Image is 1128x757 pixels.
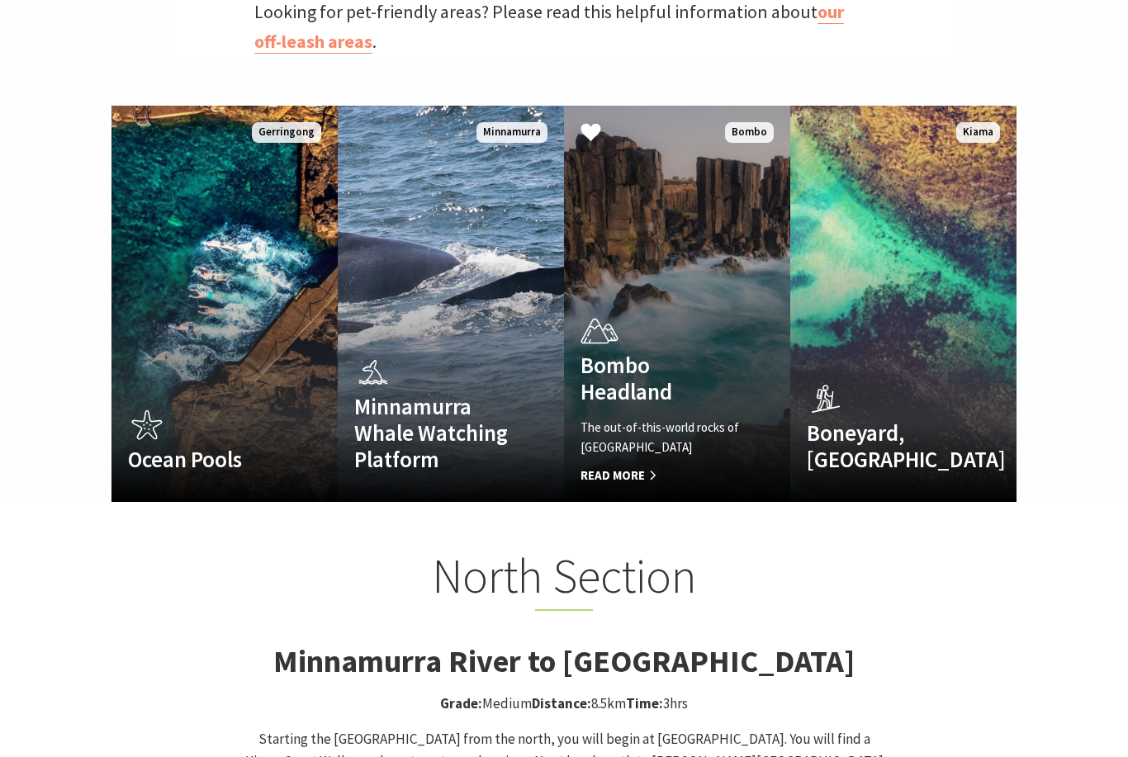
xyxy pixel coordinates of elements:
p: The out-of-this-world rocks of [GEOGRAPHIC_DATA] [581,418,740,457]
strong: Minnamurra River to [GEOGRAPHIC_DATA] [273,641,855,680]
a: Bombo Headland The out-of-this-world rocks of [GEOGRAPHIC_DATA] Read More Bombo [564,106,790,502]
h2: North Section [240,547,888,612]
span: Kiama [956,122,1000,143]
span: Read More [581,466,740,485]
span: Bombo [725,122,774,143]
strong: Grade: [440,694,482,712]
h4: Boneyard, [GEOGRAPHIC_DATA] [807,419,966,473]
h4: Bombo Headland [581,352,740,405]
a: Boneyard, [GEOGRAPHIC_DATA] Kiama [790,106,1017,502]
strong: Time: [626,694,663,712]
a: Ocean Pools Gerringong [111,106,338,502]
button: Click to Favourite Bombo Headland [564,106,618,162]
strong: Distance: [532,694,591,712]
span: Minnamurra [476,122,547,143]
h4: Ocean Pools [128,446,287,472]
a: Minnamurra Whale Watching Platform Minnamurra [338,106,564,502]
p: Medium 8.5km 3hrs [240,693,888,715]
span: Gerringong [252,122,321,143]
h4: Minnamurra Whale Watching Platform [354,393,514,473]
